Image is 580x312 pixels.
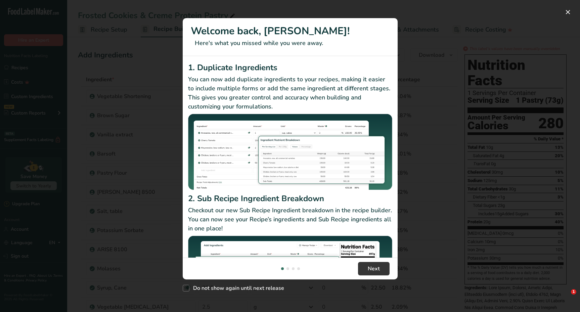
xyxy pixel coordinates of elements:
iframe: Intercom live chat [557,289,573,305]
span: Next [368,265,380,273]
span: Do not show again until next release [189,285,284,292]
img: Duplicate Ingredients [188,114,392,190]
h1: Welcome back, [PERSON_NAME]! [191,24,390,39]
span: 1 [571,289,576,295]
p: You can now add duplicate ingredients to your recipes, making it easier to include multiple forms... [188,75,392,111]
h2: 1. Duplicate Ingredients [188,61,392,74]
p: Checkout our new Sub Recipe Ingredient breakdown in the recipe builder. You can now see your Reci... [188,206,392,233]
p: Here's what you missed while you were away. [191,39,390,48]
img: Sub Recipe Ingredient Breakdown [188,236,392,312]
h2: 2. Sub Recipe Ingredient Breakdown [188,192,392,205]
button: Next [358,262,390,275]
